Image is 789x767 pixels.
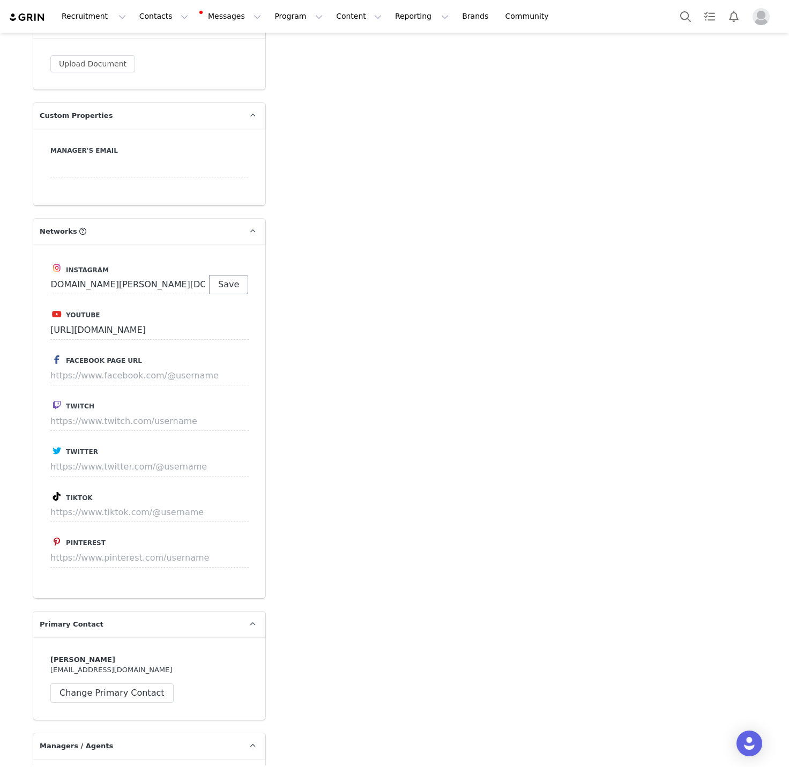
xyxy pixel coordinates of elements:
span: Twitter [66,448,98,456]
button: Content [330,4,388,28]
button: Save [209,275,248,294]
img: placeholder-profile.jpg [753,8,770,25]
img: instagram.svg [53,264,61,272]
a: Tasks [698,4,721,28]
span: Youtube [66,311,100,319]
img: grin logo [9,12,46,23]
label: Manager's email [50,146,248,155]
input: https://www.facebook.com/@username [50,366,249,385]
button: Reporting [389,4,455,28]
input: https://www.youtube.com/@username [50,321,249,340]
input: https://www.tiktok.com/@username [50,503,249,522]
button: Upload Document [50,55,135,72]
div: Open Intercom Messenger [736,731,762,756]
span: Tiktok [66,494,93,502]
span: Custom Properties [40,110,113,121]
input: https://www.instagram.com/username [50,275,210,294]
a: Community [499,4,560,28]
span: Pinterest [66,539,106,547]
strong: [PERSON_NAME] [50,656,115,664]
input: https://www.twitch.com/username [50,412,249,431]
button: Messages [195,4,267,28]
button: Change Primary Contact [50,683,174,703]
input: https://www.twitter.com/@username [50,457,249,476]
button: Notifications [722,4,746,28]
span: Instagram [66,266,109,274]
button: Recruitment [55,4,132,28]
button: Program [268,4,329,28]
span: Twitch [66,403,94,410]
button: Search [674,4,697,28]
button: Contacts [133,4,195,28]
span: Managers / Agents [40,741,113,751]
span: Facebook Page URL [66,357,142,364]
input: https://www.pinterest.com/username [50,548,249,568]
a: Brands [456,4,498,28]
body: Rich Text Area. Press ALT-0 for help. [9,9,440,20]
span: Primary Contact [40,619,103,630]
div: [EMAIL_ADDRESS][DOMAIN_NAME] [50,654,248,703]
span: Networks [40,226,77,237]
button: Profile [746,8,780,25]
